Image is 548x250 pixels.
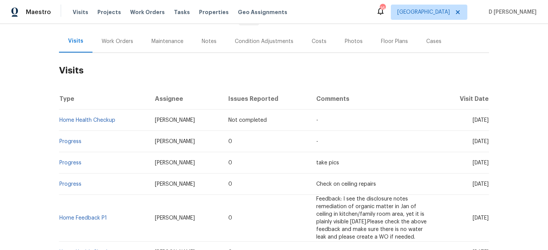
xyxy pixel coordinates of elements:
[228,118,267,123] span: Not completed
[316,118,318,123] span: -
[312,38,327,45] div: Costs
[97,8,121,16] span: Projects
[59,182,81,187] a: Progress
[155,160,195,166] span: [PERSON_NAME]
[59,88,149,110] th: Type
[439,88,489,110] th: Visit Date
[238,8,287,16] span: Geo Assignments
[174,10,190,15] span: Tasks
[155,182,195,187] span: [PERSON_NAME]
[473,139,489,144] span: [DATE]
[59,118,115,123] a: Home Health Checkup
[26,8,51,16] span: Maestro
[235,38,293,45] div: Condition Adjustments
[155,139,195,144] span: [PERSON_NAME]
[316,182,376,187] span: Check on ceiling repairs
[381,38,408,45] div: Floor Plans
[102,38,133,45] div: Work Orders
[59,160,81,166] a: Progress
[316,196,427,240] span: Feedback: I see the disclosure notes remediation of organic matter in Jan of ceiling in kitchen/f...
[397,8,450,16] span: [GEOGRAPHIC_DATA]
[228,215,232,221] span: 0
[228,139,232,144] span: 0
[68,37,83,45] div: Visits
[473,215,489,221] span: [DATE]
[228,182,232,187] span: 0
[130,8,165,16] span: Work Orders
[59,139,81,144] a: Progress
[222,88,310,110] th: Issues Reported
[316,139,318,144] span: -
[486,8,537,16] span: D [PERSON_NAME]
[149,88,223,110] th: Assignee
[316,160,339,166] span: take pics
[155,118,195,123] span: [PERSON_NAME]
[473,118,489,123] span: [DATE]
[473,160,489,166] span: [DATE]
[202,38,217,45] div: Notes
[426,38,441,45] div: Cases
[310,88,439,110] th: Comments
[59,215,107,221] a: Home Feedback P1
[151,38,183,45] div: Maintenance
[73,8,88,16] span: Visits
[155,215,195,221] span: [PERSON_NAME]
[473,182,489,187] span: [DATE]
[380,5,385,12] div: 16
[228,160,232,166] span: 0
[59,53,489,88] h2: Visits
[345,38,363,45] div: Photos
[199,8,229,16] span: Properties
